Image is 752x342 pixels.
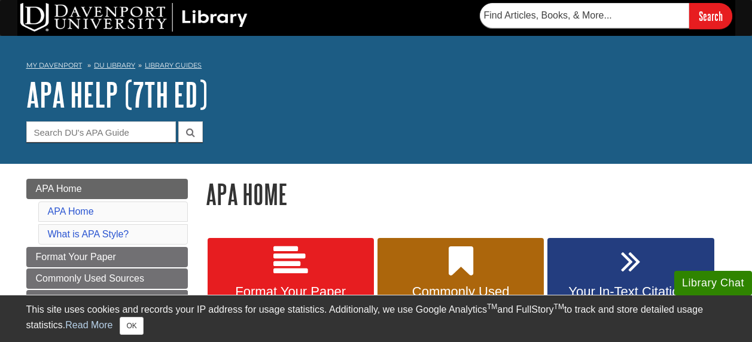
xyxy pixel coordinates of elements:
span: Commonly Used Sources [386,284,535,315]
a: Format Your Paper [26,247,188,267]
a: Your In-Text Citations [547,238,714,328]
span: Your In-Text Citations [556,284,705,300]
a: Commonly Used Sources [377,238,544,328]
a: APA Help (7th Ed) [26,76,208,113]
a: Read More [65,320,112,330]
sup: TM [487,303,497,311]
span: Format Your Paper [217,284,365,300]
div: This site uses cookies and records your IP address for usage statistics. Additionally, we use Goo... [26,303,726,335]
button: Close [120,317,143,335]
a: What is APA Style? [48,229,129,239]
button: Library Chat [674,271,752,295]
input: Search [689,3,732,29]
a: Commonly Used Sources [26,268,188,289]
h1: APA Home [206,179,726,209]
a: APA Home [48,206,94,216]
input: Find Articles, Books, & More... [480,3,689,28]
nav: breadcrumb [26,57,726,77]
a: My Davenport [26,60,82,71]
img: DU Library [20,3,248,32]
a: APA Home [26,179,188,199]
span: Format Your Paper [36,252,116,262]
a: DU Library [94,61,135,69]
span: APA Home [36,184,82,194]
a: Format Your Paper [208,238,374,328]
input: Search DU's APA Guide [26,121,176,142]
form: Searches DU Library's articles, books, and more [480,3,732,29]
span: Commonly Used Sources [36,273,144,283]
a: Library Guides [145,61,202,69]
sup: TM [554,303,564,311]
a: Your Citations & References [26,290,188,310]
